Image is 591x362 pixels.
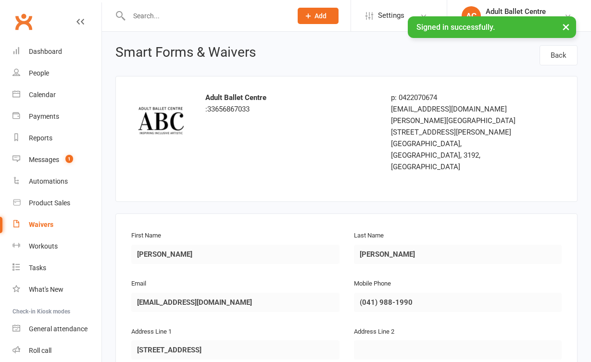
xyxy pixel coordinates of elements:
label: Last Name [354,231,384,241]
div: Reports [29,134,52,142]
input: Search... [126,9,285,23]
a: Calendar [13,84,101,106]
div: Messages [29,156,59,163]
a: General attendance kiosk mode [13,318,101,340]
label: First Name [131,231,161,241]
label: Mobile Phone [354,279,391,289]
label: Address Line 1 [131,327,172,337]
div: Adult Ballet Centre [486,16,546,25]
h1: Smart Forms & Waivers [115,45,256,62]
div: :33656867033 [205,92,376,115]
a: Clubworx [12,10,36,34]
div: p: 0422070674 [391,92,525,103]
button: × [557,16,575,37]
a: Tasks [13,257,101,279]
div: AC [462,6,481,25]
a: Payments [13,106,101,127]
a: What's New [13,279,101,300]
a: Workouts [13,236,101,257]
a: People [13,62,101,84]
strong: Adult Ballet Centre [205,93,266,102]
img: 5d0e8b35-0b7d-4e43-90de-a0f7e043dd44.jpg [131,92,191,151]
div: Payments [29,112,59,120]
a: Reports [13,127,101,149]
div: [PERSON_NAME][GEOGRAPHIC_DATA] [391,115,525,126]
span: 1 [65,155,73,163]
div: Automations [29,177,68,185]
div: Product Sales [29,199,70,207]
span: Signed in successfully. [416,23,495,32]
div: Adult Ballet Centre [486,7,546,16]
a: Back [540,45,578,65]
div: Roll call [29,347,51,354]
div: What's New [29,286,63,293]
div: [STREET_ADDRESS][PERSON_NAME] [391,126,525,138]
label: Address Line 2 [354,327,394,337]
div: Calendar [29,91,56,99]
div: [GEOGRAPHIC_DATA], [GEOGRAPHIC_DATA], 3192, [GEOGRAPHIC_DATA] [391,138,525,173]
a: Automations [13,171,101,192]
a: Dashboard [13,41,101,62]
a: Roll call [13,340,101,362]
a: Waivers [13,214,101,236]
a: Messages 1 [13,149,101,171]
span: Settings [378,5,404,26]
div: General attendance [29,325,88,333]
div: Workouts [29,242,58,250]
div: Tasks [29,264,46,272]
label: Email [131,279,146,289]
a: Product Sales [13,192,101,214]
div: Dashboard [29,48,62,55]
div: [EMAIL_ADDRESS][DOMAIN_NAME] [391,103,525,115]
div: Waivers [29,221,53,228]
button: Add [298,8,339,24]
div: People [29,69,49,77]
span: Add [314,12,327,20]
